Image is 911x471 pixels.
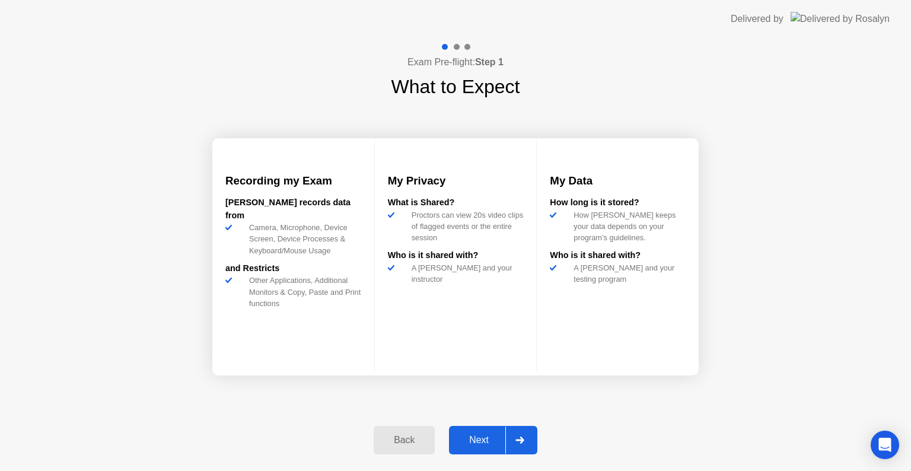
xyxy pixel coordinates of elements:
[791,12,890,26] img: Delivered by Rosalyn
[225,262,361,275] div: and Restricts
[407,209,524,244] div: Proctors can view 20s video clips of flagged events or the entire session
[475,57,504,67] b: Step 1
[225,173,361,189] h3: Recording my Exam
[225,196,361,222] div: [PERSON_NAME] records data from
[550,196,686,209] div: How long is it stored?
[407,262,524,285] div: A [PERSON_NAME] and your instructor
[374,426,435,454] button: Back
[569,262,686,285] div: A [PERSON_NAME] and your testing program
[391,72,520,101] h1: What to Expect
[407,55,504,69] h4: Exam Pre-flight:
[449,426,537,454] button: Next
[871,431,899,459] div: Open Intercom Messenger
[388,249,524,262] div: Who is it shared with?
[244,275,361,309] div: Other Applications, Additional Monitors & Copy, Paste and Print functions
[377,435,431,445] div: Back
[550,173,686,189] h3: My Data
[244,222,361,256] div: Camera, Microphone, Device Screen, Device Processes & Keyboard/Mouse Usage
[388,196,524,209] div: What is Shared?
[550,249,686,262] div: Who is it shared with?
[731,12,783,26] div: Delivered by
[453,435,505,445] div: Next
[388,173,524,189] h3: My Privacy
[569,209,686,244] div: How [PERSON_NAME] keeps your data depends on your program’s guidelines.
